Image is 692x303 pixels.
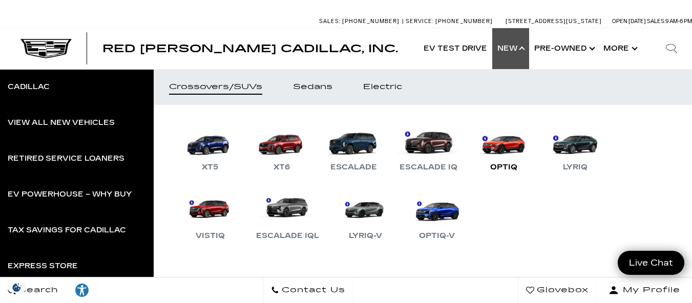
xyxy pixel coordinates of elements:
img: Opt-Out Icon [5,282,29,293]
span: Sales: [319,18,341,25]
a: OPTIQ [473,120,534,174]
span: Contact Us [279,283,345,297]
a: Explore your accessibility options [67,277,98,303]
a: Escalade IQ [394,120,463,174]
span: [PHONE_NUMBER] [342,18,400,25]
a: LYRIQ-V [334,189,396,242]
a: Escalade [323,120,384,174]
a: Escalade IQL [251,189,324,242]
a: Red [PERSON_NAME] Cadillac, Inc. [102,44,398,54]
div: Escalade IQ [394,161,463,174]
span: Sales: [647,18,665,25]
span: [PHONE_NUMBER] [435,18,493,25]
div: Retired Service Loaners [8,155,124,162]
div: Sedans [293,83,332,91]
a: Live Chat [618,251,684,275]
div: Cadillac [8,83,50,91]
section: Click to Open Cookie Consent Modal [5,282,29,293]
span: 9 AM-6 PM [665,18,692,25]
div: XT6 [268,161,295,174]
div: EV Powerhouse – Why Buy [8,191,132,198]
div: OPTIQ-V [414,230,460,242]
a: Sedans [278,69,348,105]
span: Live Chat [624,257,678,269]
span: My Profile [619,283,680,297]
div: Tax Savings for Cadillac [8,227,126,234]
div: Express Store [8,263,78,270]
span: Red [PERSON_NAME] Cadillac, Inc. [102,42,398,55]
a: Electric [348,69,417,105]
div: XT5 [197,161,223,174]
button: Open user profile menu [597,277,692,303]
a: [STREET_ADDRESS][US_STATE] [506,18,602,25]
div: OPTIQ [485,161,522,174]
span: Service: [406,18,434,25]
div: VISTIQ [191,230,230,242]
img: Cadillac Dark Logo with Cadillac White Text [20,39,72,58]
div: LYRIQ [558,161,593,174]
div: Escalade IQL [251,230,324,242]
div: Crossovers/SUVs [169,83,262,91]
a: XT6 [251,120,312,174]
span: Glovebox [534,283,589,297]
button: More [598,28,641,69]
a: New [492,28,529,69]
div: Escalade [325,161,382,174]
a: OPTIQ-V [406,189,468,242]
span: Open [DATE] [612,18,646,25]
a: Glovebox [518,277,597,303]
a: EV Test Drive [418,28,492,69]
div: Electric [363,83,402,91]
a: LYRIQ [544,120,606,174]
a: Crossovers/SUVs [154,69,278,105]
a: Pre-Owned [529,28,598,69]
a: Contact Us [263,277,353,303]
a: Sales: [PHONE_NUMBER] [319,18,402,24]
div: LYRIQ-V [344,230,387,242]
a: VISTIQ [179,189,241,242]
div: View All New Vehicles [8,119,115,126]
a: Service: [PHONE_NUMBER] [402,18,495,24]
div: Explore your accessibility options [67,283,97,298]
a: XT5 [179,120,241,174]
span: Search [16,283,58,297]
